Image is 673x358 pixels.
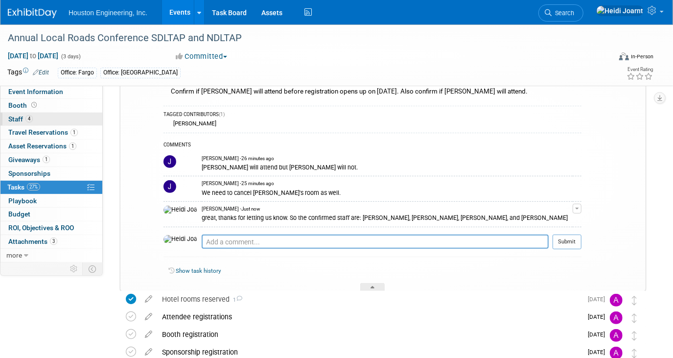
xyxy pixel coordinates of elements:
[43,156,50,163] span: 1
[0,249,102,262] a: more
[0,113,102,126] a: Staff4
[8,128,78,136] span: Travel Reservations
[0,153,102,167] a: Giveaways1
[163,180,176,193] img: Josh Johnson
[29,101,39,109] span: Booth not reserved yet
[230,297,242,303] span: 1
[8,197,37,205] span: Playbook
[163,206,197,215] img: Heidi Joarnt
[619,52,629,60] img: Format-Inperson.png
[50,238,57,245] span: 3
[202,180,274,187] span: [PERSON_NAME] - 25 minutes ago
[171,120,216,127] div: [PERSON_NAME]
[632,349,637,358] i: Move task
[7,51,59,60] span: [DATE] [DATE]
[69,143,76,150] span: 1
[27,183,40,191] span: 27%
[202,162,573,171] div: [PERSON_NAME] will attend but [PERSON_NAME] will not.
[588,349,610,356] span: [DATE]
[140,330,157,339] a: edit
[0,85,102,98] a: Event Information
[8,169,50,177] span: Sponsorships
[0,126,102,139] a: Travel Reservations1
[4,29,599,47] div: Annual Local Roads Conference SDLTAP and NDLTAP
[0,167,102,180] a: Sponsorships
[202,213,573,222] div: great, thanks for letting us know. So the confirmed staff are: [PERSON_NAME], [PERSON_NAME], [PER...
[70,129,78,136] span: 1
[140,348,157,357] a: edit
[7,183,40,191] span: Tasks
[140,295,157,304] a: edit
[8,101,39,109] span: Booth
[58,68,97,78] div: Office: Fargo
[588,296,610,303] span: [DATE]
[632,331,637,340] i: Move task
[552,9,574,17] span: Search
[0,235,102,248] a: Attachments3
[8,8,57,18] img: ExhibitDay
[0,181,102,194] a: Tasks27%
[157,309,582,325] div: Attendee registrations
[100,68,181,78] div: Office: [GEOGRAPHIC_DATA]
[588,331,610,338] span: [DATE]
[0,208,102,221] a: Budget
[69,9,147,17] span: Houston Engineering, Inc.
[176,267,221,274] a: Show task history
[157,291,582,308] div: Hotel rooms reserved
[140,312,157,321] a: edit
[202,206,260,213] span: [PERSON_NAME] - Just now
[8,115,33,123] span: Staff
[8,210,30,218] span: Budget
[6,251,22,259] span: more
[163,155,176,168] img: Josh Johnson
[163,141,581,151] div: COMMENTS
[627,67,653,72] div: Event Rating
[538,4,583,22] a: Search
[632,296,637,305] i: Move task
[610,311,623,324] img: Ali Ringheimer
[219,112,225,117] span: (1)
[558,51,653,66] div: Event Format
[0,221,102,235] a: ROI, Objectives & ROO
[553,235,581,249] button: Submit
[28,52,38,60] span: to
[8,238,57,245] span: Attachments
[60,53,81,60] span: (3 days)
[632,313,637,323] i: Move task
[202,155,274,162] span: [PERSON_NAME] - 26 minutes ago
[8,156,50,164] span: Giveaways
[0,99,102,112] a: Booth
[0,194,102,208] a: Playbook
[610,329,623,342] img: Ali Ringheimer
[83,263,103,275] td: Toggle Event Tabs
[33,69,49,76] a: Edit
[8,88,63,95] span: Event Information
[163,85,581,100] div: Confirm if [PERSON_NAME] will attend before registration opens up on [DATE]. Also confirm if [PER...
[610,294,623,307] img: Ali Ringheimer
[630,53,653,60] div: In-Person
[173,51,231,62] button: Committed
[25,115,33,122] span: 4
[163,111,581,119] div: TAGGED CONTRIBUTORS
[202,188,573,197] div: We need to cancel [PERSON_NAME]'s room as well.
[8,142,76,150] span: Asset Reservations
[8,224,74,232] span: ROI, Objectives & ROO
[157,326,582,343] div: Booth registration
[163,235,197,244] img: Heidi Joarnt
[66,263,83,275] td: Personalize Event Tab Strip
[596,5,644,16] img: Heidi Joarnt
[0,140,102,153] a: Asset Reservations1
[7,67,49,78] td: Tags
[588,313,610,320] span: [DATE]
